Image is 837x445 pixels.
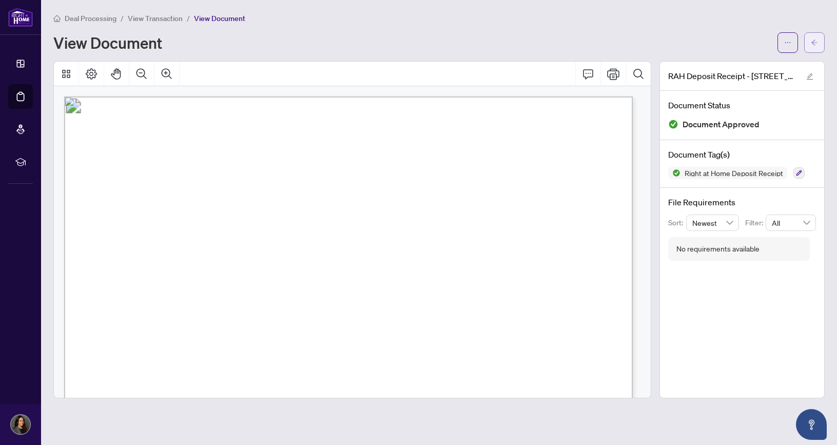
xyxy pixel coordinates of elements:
p: Sort: [668,217,686,228]
h4: Document Tag(s) [668,148,816,161]
span: View Document [194,14,245,23]
button: Open asap [796,409,827,440]
span: Newest [692,215,733,230]
span: RAH Deposit Receipt - [STREET_ADDRESS]pdf [668,70,796,82]
span: Document Approved [683,118,760,131]
img: Status Icon [668,167,680,179]
img: Profile Icon [11,415,30,434]
h1: View Document [53,34,162,51]
span: ellipsis [784,39,791,46]
li: / [187,12,190,24]
h4: File Requirements [668,196,816,208]
span: home [53,15,61,22]
span: View Transaction [128,14,183,23]
h4: Document Status [668,99,816,111]
li: / [121,12,124,24]
p: Filter: [745,217,766,228]
img: Document Status [668,119,678,129]
div: No requirements available [676,243,760,255]
span: Right at Home Deposit Receipt [680,169,787,177]
span: All [772,215,810,230]
span: edit [806,73,813,80]
img: logo [8,8,33,27]
span: arrow-left [811,39,818,46]
span: Deal Processing [65,14,116,23]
